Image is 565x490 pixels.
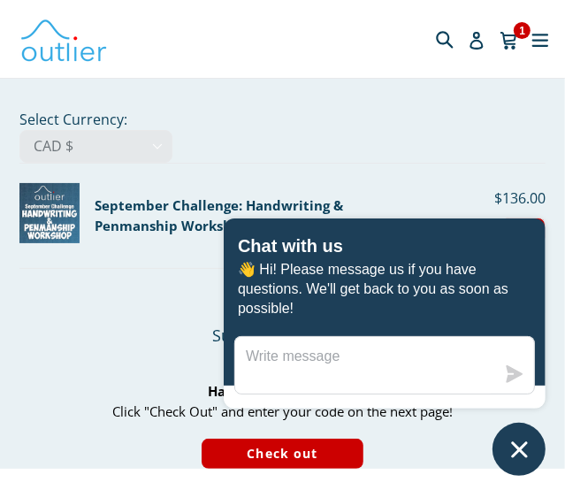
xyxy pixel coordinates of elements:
[95,196,343,234] a: September Challenge: Handwriting & Penmanship Workshop
[514,22,531,40] span: 1
[218,218,551,476] inbox-online-store-chat: Shopify online store chat
[212,325,274,346] span: Subtotal
[501,218,546,244] button: Edit
[19,381,546,421] p: Click "Check Out" and enter your code on the next page!
[19,183,80,243] img: September Challenge: Handwriting & Penmanship Workshop
[202,439,363,470] input: Check out
[19,13,108,65] img: Outlier Linguistics
[494,10,523,68] a: 1
[419,188,546,209] div: $136.00
[208,382,357,400] b: Have a Discount code?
